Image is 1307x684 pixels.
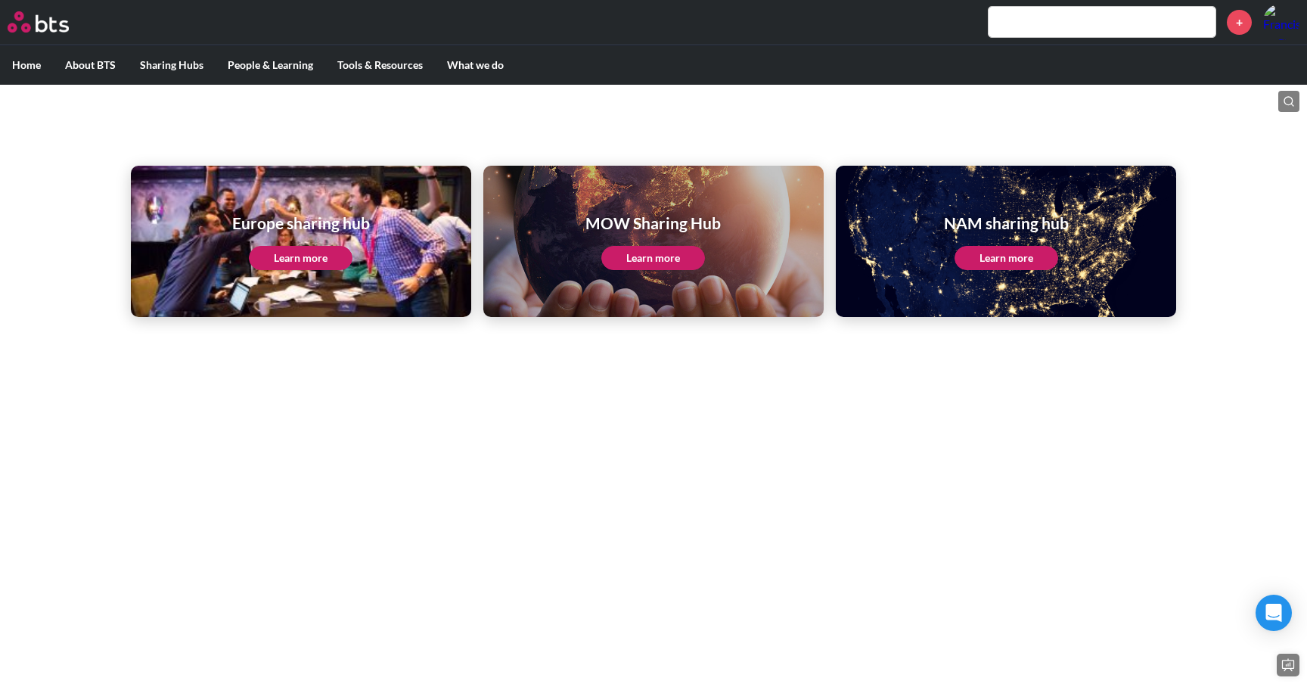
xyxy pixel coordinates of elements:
[1227,10,1252,35] a: +
[585,212,721,234] h1: MOW Sharing Hub
[232,212,370,234] h1: Europe sharing hub
[1263,4,1299,40] a: Profile
[955,246,1058,270] a: Learn more
[8,11,69,33] img: BTS Logo
[435,45,516,85] label: What we do
[1256,595,1292,631] div: Open Intercom Messenger
[8,11,97,33] a: Go home
[944,212,1069,234] h1: NAM sharing hub
[325,45,435,85] label: Tools & Resources
[601,246,705,270] a: Learn more
[53,45,128,85] label: About BTS
[216,45,325,85] label: People & Learning
[1263,4,1299,40] img: Francis Roque
[249,246,352,270] a: Learn more
[128,45,216,85] label: Sharing Hubs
